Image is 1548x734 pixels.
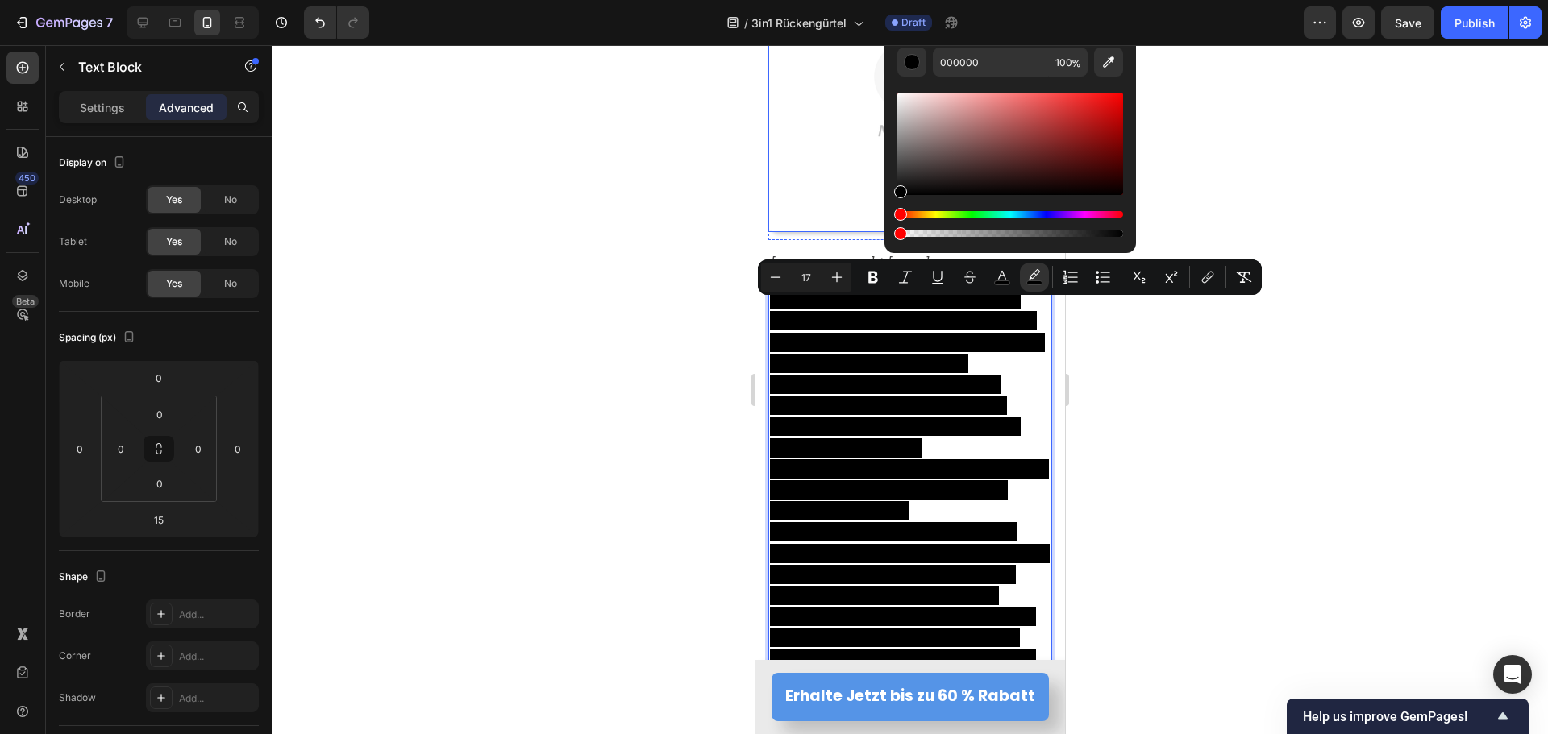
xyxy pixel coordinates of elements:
[59,152,129,174] div: Display on
[109,437,133,461] input: 0px
[897,211,1123,218] div: Hue
[744,15,748,31] span: /
[13,207,297,231] div: Rich Text Editor. Editing area: main
[13,243,297,669] div: Rich Text Editor. Editing area: main
[179,649,255,664] div: Add...
[59,607,90,621] div: Border
[15,456,154,496] strong: teuren Dauer-Termine.
[755,45,1065,734] iframe: Design area
[758,259,1262,295] div: Editor contextual toolbar
[304,6,369,39] div: Undo/Redo
[15,414,294,539] span: Ich lächelte nur. Auch keine Stattdessen etwas, das so simpel ist, dass ich mich geärgert habe, e...
[1381,6,1434,39] button: Save
[59,690,96,705] div: Shadow
[15,414,293,454] strong: [PERSON_NAME]. Keine starken Tabletten. Keine OP.
[59,566,110,588] div: Shape
[179,691,255,706] div: Add...
[15,541,290,666] span: Wenn du das liest, während dein unterer Rücken beim Aufstehen sticht, beim Sitzen brennt und dich...
[59,276,89,291] div: Mobile
[1493,655,1532,694] div: Open Intercom Messenger
[1395,16,1421,30] span: Save
[224,234,237,249] span: No
[80,99,125,116] p: Settings
[78,57,215,77] p: Text Block
[1072,55,1081,73] span: %
[166,193,182,207] span: Yes
[1303,709,1493,724] span: Help us improve GemPages!
[901,15,926,30] span: Draft
[226,437,250,461] input: 0
[224,193,237,207] span: No
[15,209,174,228] span: [PERSON_NAME] | [DATE]
[106,13,113,32] p: 7
[59,649,91,663] div: Corner
[6,6,120,39] button: 7
[166,234,182,249] span: Yes
[16,628,293,676] a: Erhalte Jetzt bis zu 60 % Rabatt
[59,327,139,349] div: Spacing (px)
[144,402,176,426] input: 0px
[15,245,289,412] span: „Das ergibt keinen Sinn“, sagte mein Orthopäde und blätterte durch meine letzten Aufnahmen. „[DAT...
[1441,6,1508,39] button: Publish
[30,640,280,661] strong: Erhalte Jetzt bis zu 60 % Rabatt
[59,193,97,207] div: Desktop
[68,437,92,461] input: 0
[159,99,214,116] p: Advanced
[59,234,87,249] div: Tablet
[12,295,39,308] div: Beta
[179,608,255,622] div: Add...
[143,366,175,390] input: 0
[143,508,175,532] input: 15
[1454,15,1495,31] div: Publish
[144,471,176,496] input: 0px
[15,172,39,185] div: 450
[751,15,847,31] span: 3in1 Rückengürtel
[933,48,1049,77] input: E.g FFFFFF
[186,437,210,461] input: 0px
[224,276,237,291] span: No
[166,276,182,291] span: Yes
[1303,707,1513,726] button: Show survey - Help us improve GemPages!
